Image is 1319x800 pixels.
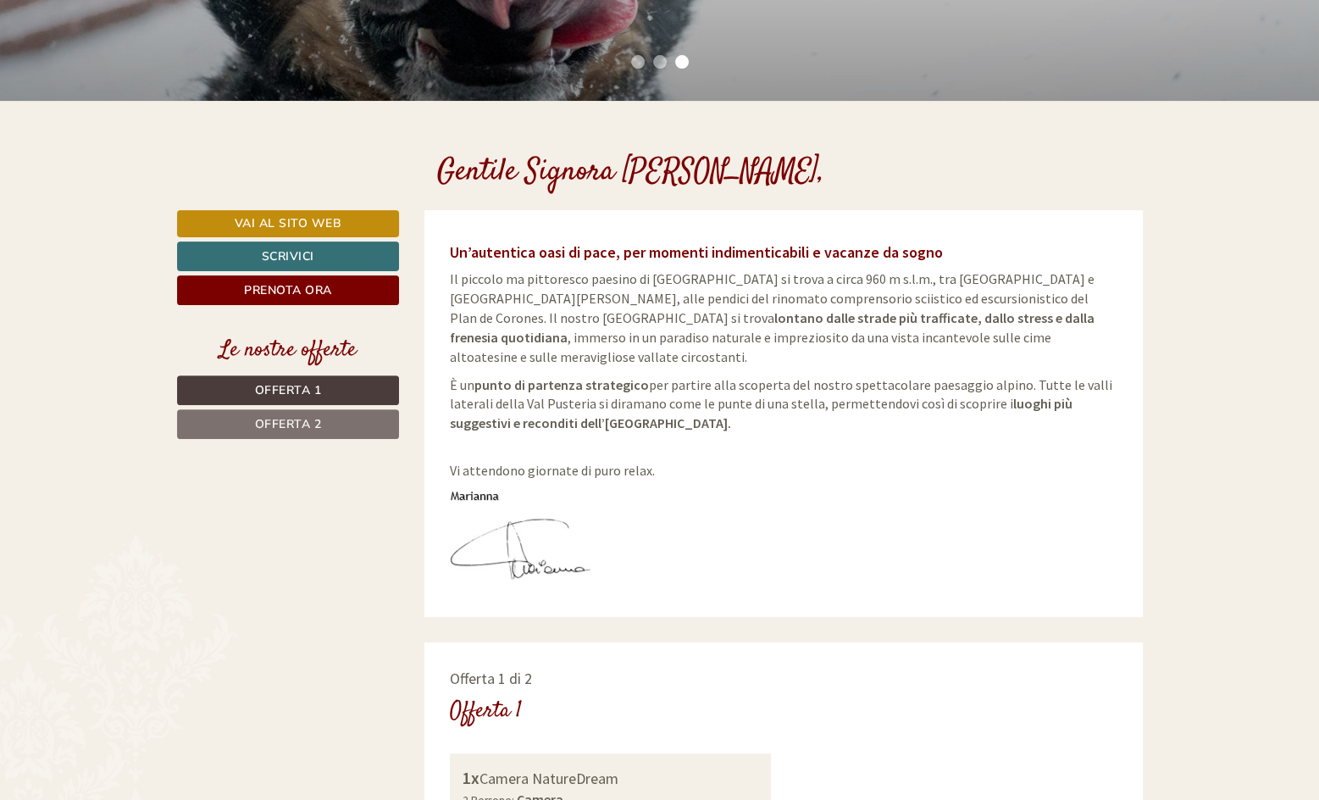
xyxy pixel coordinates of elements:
[474,376,649,393] strong: punto di partenza strategico
[463,767,479,788] b: 1x
[581,447,668,476] button: Invia
[450,489,596,583] img: user-72.jpg
[177,242,400,271] a: Scrivici
[303,13,364,42] div: [DATE]
[450,270,1095,364] span: Il piccolo ma pittoresco paesino di [GEOGRAPHIC_DATA] si trova a circa 960 m s.l.m., tra [GEOGRAP...
[450,442,655,479] span: Vi attendono giornate di puro relax.
[177,335,400,366] div: Le nostre offerte
[437,156,824,190] h1: Gentile Signora [PERSON_NAME],
[450,309,1095,346] strong: lontano dalle strade più trafficate, dallo stress e dalla frenesia quotidiana
[177,275,400,305] a: Prenota ora
[450,376,1112,432] span: È un per partire alla scoperta del nostro spettacolare paesaggio alpino. Tutte le valli laterali ...
[410,46,655,97] div: Buon giorno, come possiamo aiutarla?
[450,696,522,727] div: Offerta 1
[255,382,322,398] span: Offerta 1
[255,416,322,432] span: Offerta 2
[177,210,400,237] a: Vai al sito web
[450,242,943,262] span: Un’autentica oasi di pace, per momenti indimenticabili e vacanze da sogno
[418,49,642,63] div: Lei
[450,669,532,688] span: Offerta 1 di 2
[463,766,758,791] div: Camera NatureDream
[418,82,642,94] small: 12:35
